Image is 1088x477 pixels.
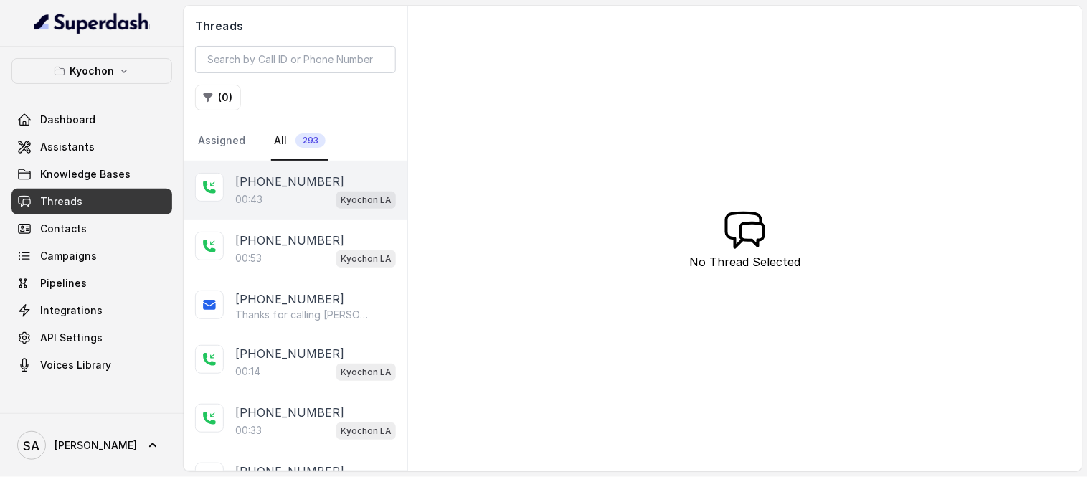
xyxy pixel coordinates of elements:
[690,253,801,270] p: No Thread Selected
[34,11,150,34] img: light.svg
[40,140,95,154] span: Assistants
[195,17,396,34] h2: Threads
[11,298,172,323] a: Integrations
[40,249,97,263] span: Campaigns
[341,424,392,438] p: Kyochon LA
[11,216,172,242] a: Contacts
[235,423,262,438] p: 00:33
[341,365,392,379] p: Kyochon LA
[40,331,103,345] span: API Settings
[235,291,344,308] p: [PHONE_NUMBER]
[40,303,103,318] span: Integrations
[11,134,172,160] a: Assistants
[70,62,114,80] p: Kyochon
[235,345,344,362] p: [PHONE_NUMBER]
[40,222,87,236] span: Contacts
[11,325,172,351] a: API Settings
[195,122,248,161] a: Assigned
[11,58,172,84] button: Kyochon
[40,194,82,209] span: Threads
[195,85,241,110] button: (0)
[11,107,172,133] a: Dashboard
[195,46,396,73] input: Search by Call ID or Phone Number
[235,364,260,379] p: 00:14
[295,133,326,148] span: 293
[40,113,95,127] span: Dashboard
[235,404,344,421] p: [PHONE_NUMBER]
[40,276,87,291] span: Pipelines
[341,252,392,266] p: Kyochon LA
[235,192,262,207] p: 00:43
[271,122,328,161] a: All293
[235,232,344,249] p: [PHONE_NUMBER]
[11,161,172,187] a: Knowledge Bases
[40,358,111,372] span: Voices Library
[40,167,131,181] span: Knowledge Bases
[24,438,40,453] text: SA
[11,352,172,378] a: Voices Library
[235,308,373,322] p: Thanks for calling [PERSON_NAME]! Need directions? [URL][DOMAIN_NAME] And if you need parking: [U...
[341,193,392,207] p: Kyochon LA
[55,438,137,453] span: [PERSON_NAME]
[11,270,172,296] a: Pipelines
[235,251,262,265] p: 00:53
[11,425,172,466] a: [PERSON_NAME]
[195,122,396,161] nav: Tabs
[11,243,172,269] a: Campaigns
[235,173,344,190] p: [PHONE_NUMBER]
[11,189,172,214] a: Threads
